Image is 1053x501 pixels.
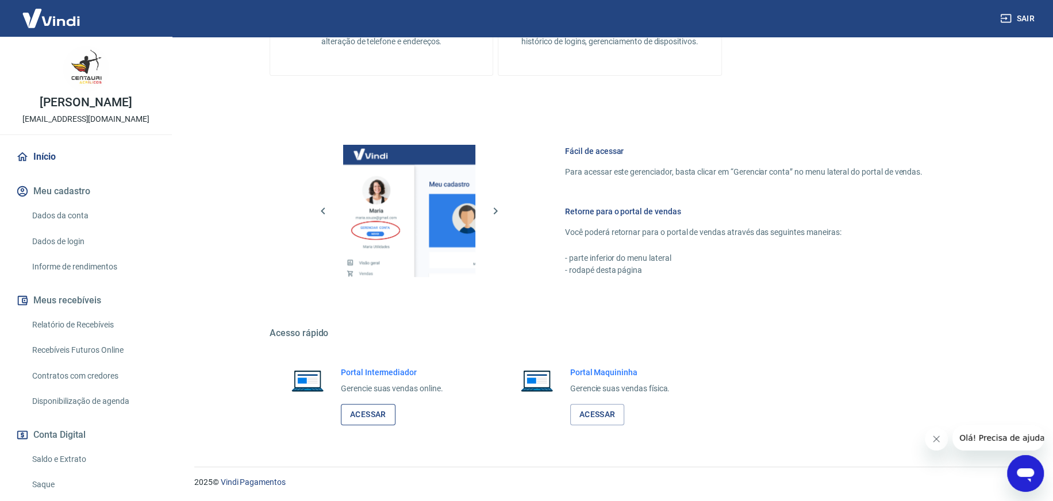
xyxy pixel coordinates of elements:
[14,1,89,36] img: Vindi
[28,313,158,337] a: Relatório de Recebíveis
[565,166,923,178] p: Para acessar este gerenciador, basta clicar em “Gerenciar conta” no menu lateral do portal de ven...
[28,390,158,413] a: Disponibilização de agenda
[40,97,132,109] p: [PERSON_NAME]
[341,367,443,378] h6: Portal Intermediador
[14,144,158,169] a: Início
[221,477,286,487] a: Vindi Pagamentos
[570,383,670,395] p: Gerencie suas vendas física.
[28,364,158,388] a: Contratos com credores
[28,473,158,496] a: Saque
[570,404,625,425] a: Acessar
[565,252,923,264] p: - parte inferior do menu lateral
[565,226,923,238] p: Você poderá retornar para o portal de vendas através das seguintes maneiras:
[925,427,948,450] iframe: Fechar mensagem
[1007,455,1044,492] iframe: Botão para abrir a janela de mensagens
[14,179,158,204] button: Meu cadastro
[194,476,1025,488] p: 2025 ©
[28,230,158,253] a: Dados de login
[343,145,475,277] img: Imagem da dashboard mostrando o botão de gerenciar conta na sidebar no lado esquerdo
[565,206,923,217] h6: Retorne para o portal de vendas
[14,288,158,313] button: Meus recebíveis
[28,255,158,279] a: Informe de rendimentos
[283,367,332,394] img: Imagem de um notebook aberto
[998,8,1039,29] button: Sair
[63,46,109,92] img: dd6b44d6-53e7-4c2f-acc0-25087f8ca7ac.jpeg
[341,383,443,395] p: Gerencie suas vendas online.
[7,8,97,17] span: Olá! Precisa de ajuda?
[565,264,923,276] p: - rodapé desta página
[28,338,158,362] a: Recebíveis Futuros Online
[513,367,561,394] img: Imagem de um notebook aberto
[22,113,149,125] p: [EMAIL_ADDRESS][DOMAIN_NAME]
[952,425,1044,450] iframe: Mensagem da empresa
[28,204,158,228] a: Dados da conta
[341,404,395,425] a: Acessar
[570,367,670,378] h6: Portal Maquininha
[565,145,923,157] h6: Fácil de acessar
[28,448,158,471] a: Saldo e Extrato
[14,422,158,448] button: Conta Digital
[270,327,950,339] h5: Acesso rápido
